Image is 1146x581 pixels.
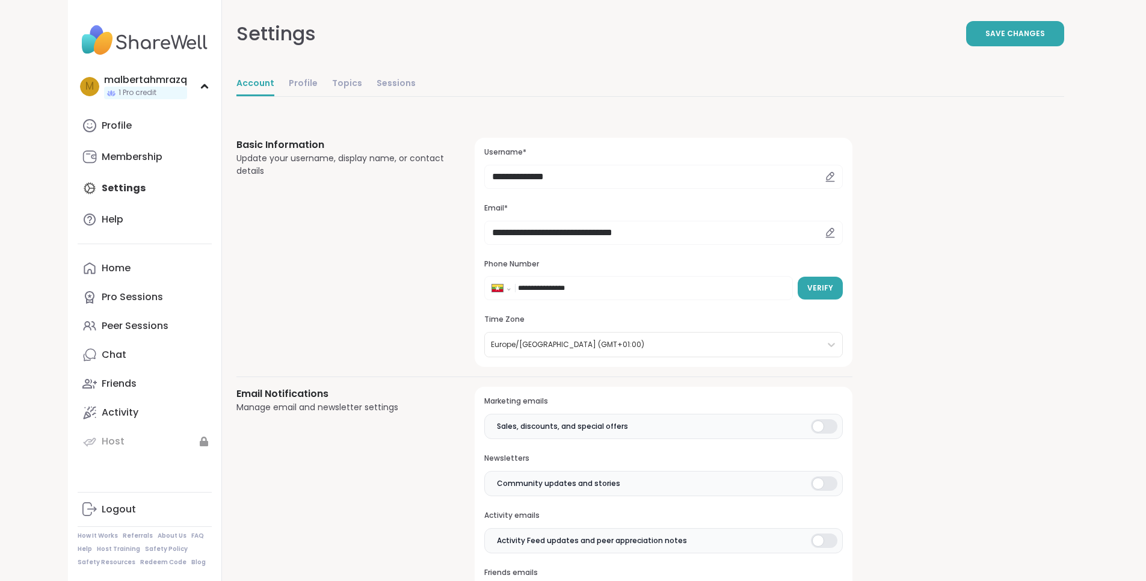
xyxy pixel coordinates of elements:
h3: Friends emails [484,568,842,578]
button: Verify [798,277,843,300]
button: Save Changes [966,21,1064,46]
a: Profile [289,72,318,96]
a: Activity [78,398,212,427]
div: Logout [102,503,136,516]
h3: Basic Information [236,138,446,152]
a: Logout [78,495,212,524]
span: 1 Pro credit [119,88,156,98]
h3: Username* [484,147,842,158]
div: malbertahmrazq [104,73,187,87]
a: Referrals [123,532,153,540]
span: Save Changes [985,28,1045,39]
a: Host [78,427,212,456]
div: Friends [102,377,137,390]
div: Home [102,262,131,275]
div: Manage email and newsletter settings [236,401,446,414]
h3: Time Zone [484,315,842,325]
h3: Marketing emails [484,396,842,407]
a: Peer Sessions [78,312,212,340]
span: Activity Feed updates and peer appreciation notes [497,535,687,546]
h3: Newsletters [484,453,842,464]
div: Profile [102,119,132,132]
h3: Email* [484,203,842,214]
div: Update your username, display name, or contact details [236,152,446,177]
a: About Us [158,532,186,540]
a: FAQ [191,532,204,540]
div: Host [102,435,125,448]
a: Sessions [377,72,416,96]
h3: Phone Number [484,259,842,269]
div: Chat [102,348,126,361]
a: Safety Policy [145,545,188,553]
a: Pro Sessions [78,283,212,312]
a: Profile [78,111,212,140]
div: Pro Sessions [102,290,163,304]
img: ShareWell Nav Logo [78,19,212,61]
a: Home [78,254,212,283]
a: Safety Resources [78,558,135,567]
span: Community updates and stories [497,478,620,489]
span: Verify [807,283,833,294]
h3: Activity emails [484,511,842,521]
span: Sales, discounts, and special offers [497,421,628,432]
div: Membership [102,150,162,164]
a: Help [78,205,212,234]
a: Host Training [97,545,140,553]
a: How It Works [78,532,118,540]
span: m [85,79,94,94]
div: Activity [102,406,138,419]
a: Account [236,72,274,96]
a: Redeem Code [140,558,186,567]
a: Help [78,545,92,553]
div: Settings [236,19,316,48]
a: Membership [78,143,212,171]
a: Topics [332,72,362,96]
a: Blog [191,558,206,567]
a: Chat [78,340,212,369]
a: Friends [78,369,212,398]
div: Peer Sessions [102,319,168,333]
div: Help [102,213,123,226]
h3: Email Notifications [236,387,446,401]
